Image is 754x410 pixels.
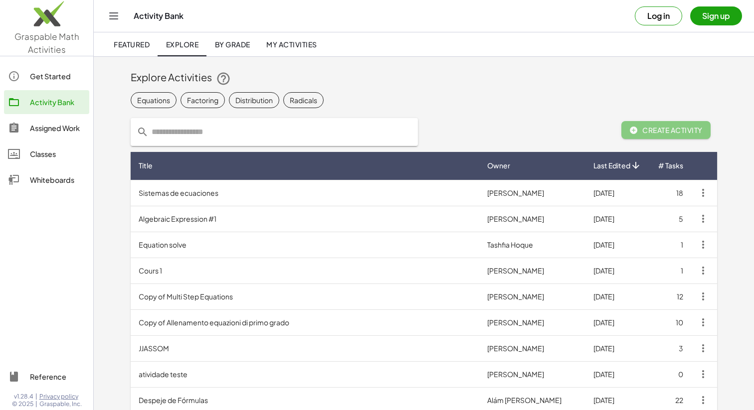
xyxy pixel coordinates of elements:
[650,180,691,206] td: 18
[593,160,630,171] span: Last Edited
[650,232,691,258] td: 1
[4,168,89,192] a: Whiteboards
[12,400,33,408] span: © 2025
[39,400,82,408] span: Graspable, Inc.
[131,361,479,387] td: atividade teste
[139,160,153,171] span: Title
[650,258,691,283] td: 1
[650,309,691,335] td: 10
[650,361,691,387] td: 0
[214,40,250,49] span: By Grade
[266,40,317,49] span: My Activities
[131,335,479,361] td: JJASSOM
[479,283,585,309] td: [PERSON_NAME]
[131,206,479,232] td: Algebraic Expression #1
[479,232,585,258] td: Tashfia Hoque
[30,122,85,134] div: Assigned Work
[137,95,170,106] div: Equations
[650,335,691,361] td: 3
[4,116,89,140] a: Assigned Work
[479,335,585,361] td: [PERSON_NAME]
[131,309,479,335] td: Copy of Allenamento equazioni di primo grado
[235,95,273,106] div: Distribution
[479,309,585,335] td: [PERSON_NAME]
[629,126,703,135] span: Create Activity
[4,64,89,88] a: Get Started
[585,335,650,361] td: [DATE]
[585,309,650,335] td: [DATE]
[4,90,89,114] a: Activity Bank
[106,8,122,24] button: Toggle navigation
[187,95,218,106] div: Factoring
[131,70,717,86] div: Explore Activities
[585,283,650,309] td: [DATE]
[650,206,691,232] td: 5
[479,361,585,387] td: [PERSON_NAME]
[479,206,585,232] td: [PERSON_NAME]
[650,283,691,309] td: 12
[585,180,650,206] td: [DATE]
[621,121,711,139] button: Create Activity
[35,400,37,408] span: |
[131,232,479,258] td: Equation solve
[14,393,33,401] span: v1.28.4
[479,258,585,283] td: [PERSON_NAME]
[35,393,37,401] span: |
[635,6,682,25] button: Log in
[131,258,479,283] td: Cours 1
[131,180,479,206] td: Sistemas de ecuaciones
[30,96,85,108] div: Activity Bank
[30,70,85,82] div: Get Started
[585,258,650,283] td: [DATE]
[39,393,82,401] a: Privacy policy
[690,6,742,25] button: Sign up
[487,160,510,171] span: Owner
[114,40,150,49] span: Featured
[30,371,85,383] div: Reference
[30,174,85,186] div: Whiteboards
[585,361,650,387] td: [DATE]
[14,31,79,55] span: Graspable Math Activities
[479,180,585,206] td: [PERSON_NAME]
[585,206,650,232] td: [DATE]
[4,365,89,389] a: Reference
[290,95,317,106] div: Radicals
[30,148,85,160] div: Classes
[4,142,89,166] a: Classes
[166,40,198,49] span: Explore
[131,283,479,309] td: Copy of Multi Step Equations
[137,126,149,138] i: prepended action
[585,232,650,258] td: [DATE]
[658,160,683,171] span: # Tasks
